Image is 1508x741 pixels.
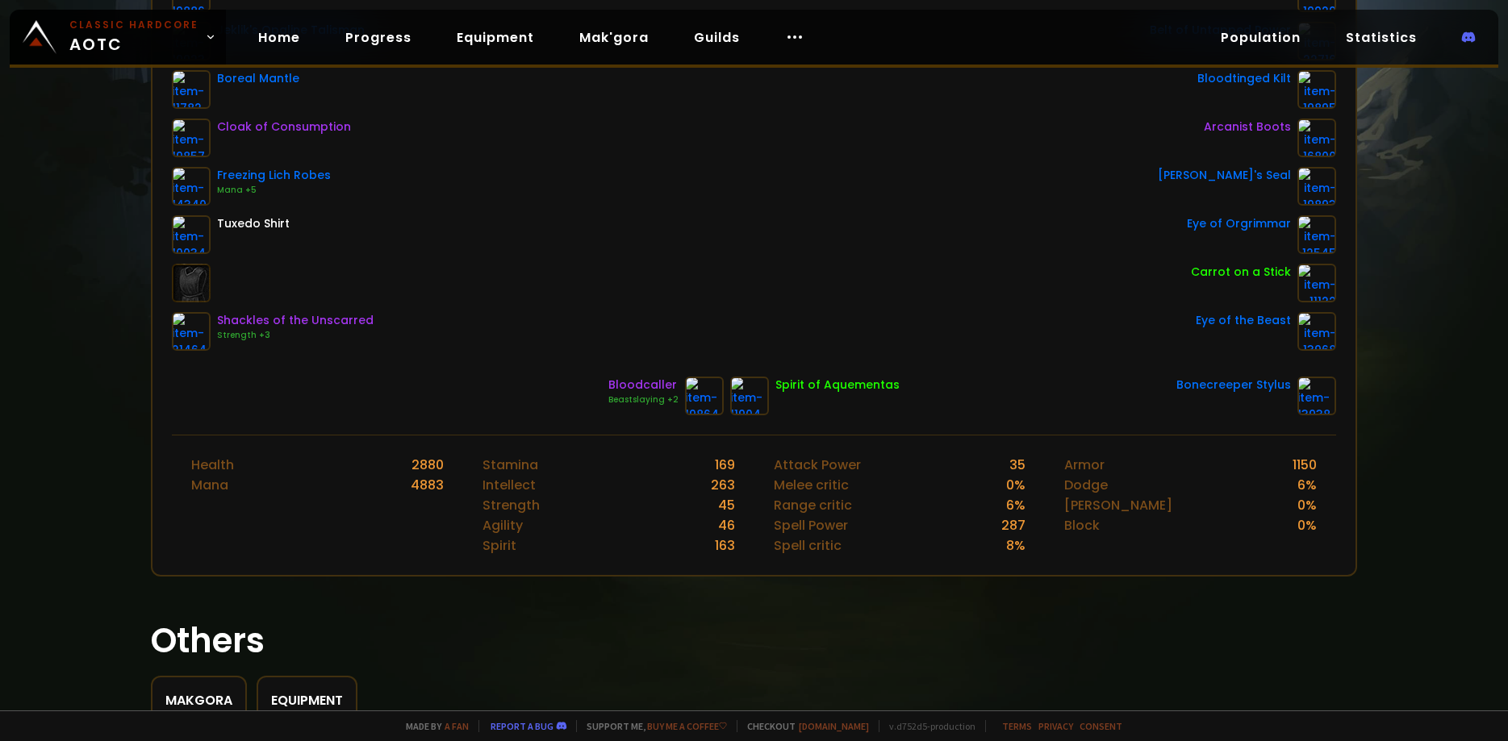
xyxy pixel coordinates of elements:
[151,615,1357,666] h1: Others
[711,475,735,495] div: 263
[217,215,290,232] div: Tuxedo Shirt
[608,377,679,393] div: Bloodcaller
[332,21,424,54] a: Progress
[1080,720,1122,732] a: Consent
[1208,21,1314,54] a: Population
[69,18,198,32] small: Classic Hardcore
[482,495,540,515] div: Strength
[1297,264,1336,302] img: item-11122
[1187,215,1291,232] div: Eye of Orgrimmar
[774,455,861,475] div: Attack Power
[172,119,211,157] img: item-19857
[191,475,228,495] div: Mana
[1006,535,1026,556] div: 8 %
[1064,475,1108,495] div: Dodge
[1297,515,1317,535] div: 0 %
[1006,495,1026,515] div: 6 %
[1176,377,1291,393] div: Bonecreeper Stylus
[1197,70,1291,87] div: Bloodtinged Kilt
[718,495,735,515] div: 45
[730,377,769,415] img: item-11904
[1297,167,1336,206] img: item-19893
[1196,312,1291,329] div: Eye of the Beast
[172,70,211,109] img: item-11782
[1297,215,1336,254] img: item-12545
[1297,70,1336,109] img: item-19895
[396,720,469,732] span: Made by
[1009,455,1026,475] div: 35
[1297,312,1336,351] img: item-13968
[217,184,331,197] div: Mana +5
[1064,455,1105,475] div: Armor
[217,167,331,184] div: Freezing Lich Robes
[482,475,536,495] div: Intellect
[491,720,553,732] a: Report a bug
[444,21,547,54] a: Equipment
[482,515,523,535] div: Agility
[217,119,351,135] div: Cloak of Consumption
[879,720,975,732] span: v. d752d5 - production
[774,495,852,515] div: Range critic
[576,720,727,732] span: Support me,
[718,515,735,535] div: 46
[191,455,234,475] div: Health
[1064,495,1172,515] div: [PERSON_NAME]
[774,475,849,495] div: Melee critic
[1297,475,1317,495] div: 6 %
[1001,515,1026,535] div: 287
[1333,21,1430,54] a: Statistics
[217,329,374,342] div: Strength +3
[1002,720,1032,732] a: Terms
[172,167,211,206] img: item-14340
[217,70,299,87] div: Boreal Mantle
[1297,495,1317,515] div: 0 %
[172,312,211,351] img: item-21464
[10,10,226,65] a: Classic HardcoreAOTC
[1204,119,1291,135] div: Arcanist Boots
[1158,167,1291,184] div: [PERSON_NAME]'s Seal
[411,475,444,495] div: 4883
[445,720,469,732] a: a fan
[172,215,211,254] img: item-10034
[799,720,869,732] a: [DOMAIN_NAME]
[774,535,842,556] div: Spell critic
[1297,119,1336,157] img: item-16800
[681,21,753,54] a: Guilds
[1006,475,1026,495] div: 0 %
[482,535,516,556] div: Spirit
[245,21,313,54] a: Home
[165,690,232,710] div: Makgora
[685,377,724,415] img: item-19864
[608,393,679,406] div: Beastslaying +2
[715,455,735,475] div: 169
[271,690,343,710] div: Equipment
[1038,720,1073,732] a: Privacy
[715,535,735,556] div: 163
[1293,455,1317,475] div: 1150
[1064,515,1100,535] div: Block
[647,720,727,732] a: Buy me a coffee
[566,21,662,54] a: Mak'gora
[775,377,900,393] div: Spirit of Aquementas
[69,18,198,56] span: AOTC
[774,515,848,535] div: Spell Power
[482,455,538,475] div: Stamina
[217,312,374,329] div: Shackles of the Unscarred
[737,720,869,732] span: Checkout
[1297,377,1336,415] img: item-13938
[411,455,444,475] div: 2880
[1191,264,1291,281] div: Carrot on a Stick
